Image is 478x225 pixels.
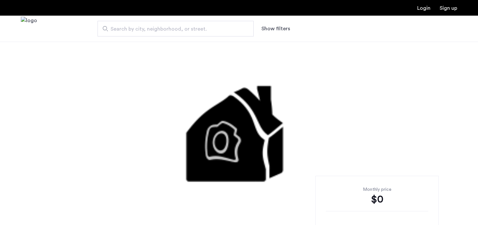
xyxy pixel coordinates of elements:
[326,186,428,193] div: Monthly price
[261,25,290,33] button: Show or hide filters
[326,193,428,206] div: $0
[111,25,235,33] span: Search by city, neighborhood, or street.
[21,17,37,41] img: logo
[98,21,254,36] input: Apartment Search
[21,17,37,41] a: Cazamio Logo
[417,6,431,11] a: Login
[440,6,457,11] a: Registration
